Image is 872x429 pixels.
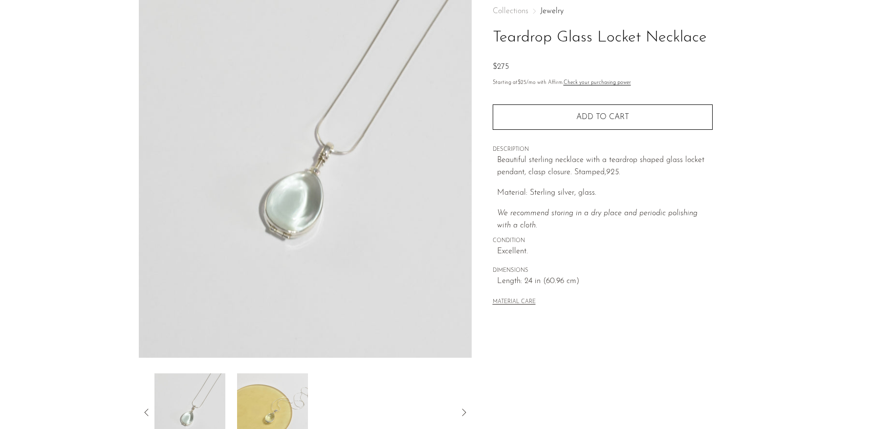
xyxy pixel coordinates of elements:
span: CONDITION [493,237,713,246]
span: Add to cart [576,113,629,123]
button: Add to cart [493,105,713,130]
span: DIMENSIONS [493,267,713,276]
span: Excellent. [497,246,713,259]
p: Beautiful sterling necklace with a teardrop shaped glass locket pendant, clasp closure. Stamped, [497,155,713,180]
button: MATERIAL CARE [493,299,536,306]
i: We recommend storing in a dry place and periodic polishing with a cloth. [497,210,698,230]
span: DESCRIPTION [493,146,713,155]
h1: Teardrop Glass Locket Necklace [493,26,713,51]
a: Check your purchasing power - Learn more about Affirm Financing (opens in modal) [564,81,631,86]
span: Collections [493,8,528,16]
span: $275 [493,63,509,71]
p: Material: Sterling silver, glass. [497,187,713,200]
em: 925. [606,169,620,177]
span: Length: 24 in (60.96 cm) [497,276,713,288]
span: $25 [518,81,526,86]
nav: Breadcrumbs [493,8,713,16]
a: Jewelry [540,8,564,16]
p: Starting at /mo with Affirm. [493,79,713,88]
